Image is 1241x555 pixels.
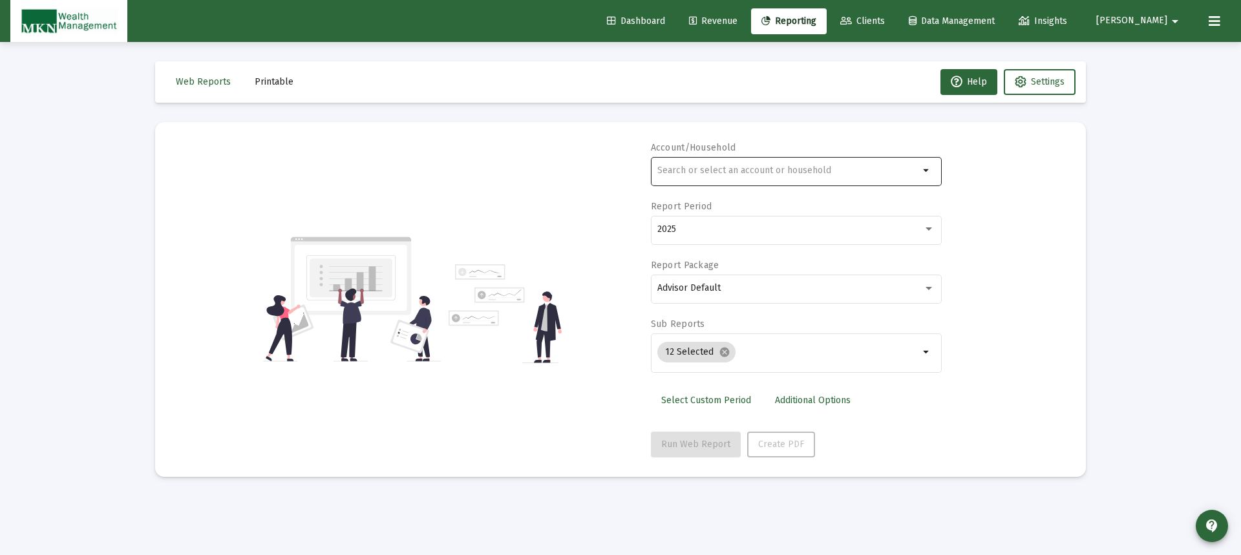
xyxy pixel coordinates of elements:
[607,16,665,26] span: Dashboard
[1031,76,1065,87] span: Settings
[165,69,241,95] button: Web Reports
[775,395,851,406] span: Additional Options
[651,201,712,212] label: Report Period
[719,346,730,358] mat-icon: cancel
[1004,69,1076,95] button: Settings
[751,8,827,34] a: Reporting
[1096,16,1167,26] span: [PERSON_NAME]
[1008,8,1077,34] a: Insights
[657,339,919,365] mat-chip-list: Selection
[651,142,736,153] label: Account/Household
[830,8,895,34] a: Clients
[651,260,719,271] label: Report Package
[449,264,562,363] img: reporting-alt
[263,235,441,363] img: reporting
[661,395,751,406] span: Select Custom Period
[919,344,935,360] mat-icon: arrow_drop_down
[761,16,816,26] span: Reporting
[1167,8,1183,34] mat-icon: arrow_drop_down
[840,16,885,26] span: Clients
[919,163,935,178] mat-icon: arrow_drop_down
[255,76,293,87] span: Printable
[909,16,995,26] span: Data Management
[898,8,1005,34] a: Data Management
[657,165,919,176] input: Search or select an account or household
[651,319,705,330] label: Sub Reports
[1081,8,1198,34] button: [PERSON_NAME]
[176,76,231,87] span: Web Reports
[747,432,815,457] button: Create PDF
[657,342,736,362] mat-chip: 12 Selected
[689,16,737,26] span: Revenue
[597,8,675,34] a: Dashboard
[661,439,730,450] span: Run Web Report
[651,432,741,457] button: Run Web Report
[657,282,721,293] span: Advisor Default
[244,69,304,95] button: Printable
[940,69,997,95] button: Help
[1019,16,1067,26] span: Insights
[951,76,987,87] span: Help
[657,224,676,235] span: 2025
[758,439,804,450] span: Create PDF
[1204,518,1220,534] mat-icon: contact_support
[20,8,118,34] img: Dashboard
[679,8,748,34] a: Revenue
